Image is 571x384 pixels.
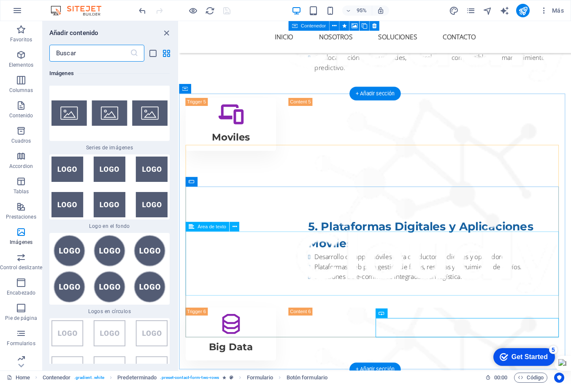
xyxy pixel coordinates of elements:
[518,373,544,383] span: Código
[49,45,130,62] input: Buscar
[74,373,105,383] span: . gradient .white
[7,302,102,357] a: Trigger 6
[536,4,567,17] button: Más
[161,48,171,58] button: grid-view
[7,373,30,383] a: Haz clic para cancelar la selección y doble clic para abrir páginas
[7,340,35,347] p: Formularios
[117,373,157,383] span: Haz clic para seleccionar y doble clic para editar
[137,5,147,16] button: undo
[554,373,564,383] button: Usercentrics
[49,28,98,38] h6: Añadir contenido
[9,87,33,94] p: Columnas
[7,81,102,137] a: Trigger 5
[49,154,170,229] div: Logo en el fondo
[7,289,35,296] p: Encabezado
[49,223,170,230] span: Logo en el fondo
[300,24,326,28] span: Contenedor
[449,6,459,16] i: Diseño (Ctrl+Alt+Y)
[499,5,509,16] button: text_generator
[465,5,476,16] button: pages
[514,373,547,383] button: Código
[11,138,31,144] p: Cuadros
[466,6,476,16] i: Páginas (Ctrl+Alt+S)
[10,36,32,43] p: Favoritos
[51,235,168,303] img: logos-in-circles.svg
[160,373,219,383] span: . preset-contact-form-two-rows
[49,5,112,16] img: Editor Logo
[138,6,147,16] i: Deshacer: Cambiar elementos de menú (Ctrl+Z)
[43,373,71,383] span: Haz clic para seleccionar y doble clic para editar
[449,5,459,16] button: design
[500,374,501,381] span: :
[62,2,71,10] div: 5
[10,239,32,246] p: Imágenes
[205,5,215,16] button: reload
[485,373,508,383] h6: Tiempo de la sesión
[349,363,401,376] div: + Añadir sección
[342,5,372,16] button: 95%
[148,48,158,58] button: list-view
[540,6,564,15] span: Más
[7,4,68,22] div: Get Started 5 items remaining, 0% complete
[482,5,493,16] button: navigator
[51,320,168,382] img: logos.svg
[43,373,328,383] nav: breadcrumb
[516,4,530,17] button: publish
[49,144,170,151] span: Series de imágenes
[9,112,33,119] p: Contenido
[49,85,170,151] div: Series de imágenes
[49,68,170,78] h6: Imágenes
[49,233,170,315] div: Logos en círculos
[349,87,401,100] div: + Añadir sección
[51,100,168,126] img: image-series.svg
[5,315,37,322] p: Pie de página
[25,9,61,17] div: Get Started
[355,5,368,16] h6: 95%
[9,163,33,170] p: Accordion
[198,224,226,229] span: Área de texto
[247,373,273,383] span: Haz clic para seleccionar y doble clic para editar
[222,375,226,380] i: El elemento contiene una animación
[14,188,29,195] p: Tablas
[6,214,36,220] p: Prestaciones
[377,7,384,14] i: Al redimensionar, ajustar el nivel de zoom automáticamente para ajustarse al dispositivo elegido.
[287,373,328,383] span: Haz clic para seleccionar y doble clic para editar
[49,308,170,315] span: Logos en círculos
[51,157,168,217] img: logos-on-background.svg
[161,28,171,38] button: close panel
[494,373,507,383] span: 00 00
[500,6,509,16] i: AI Writer
[518,6,528,16] i: Publicar
[9,62,33,68] p: Elementos
[230,375,233,380] i: Este elemento es un preajuste personalizable
[483,6,493,16] i: Navegador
